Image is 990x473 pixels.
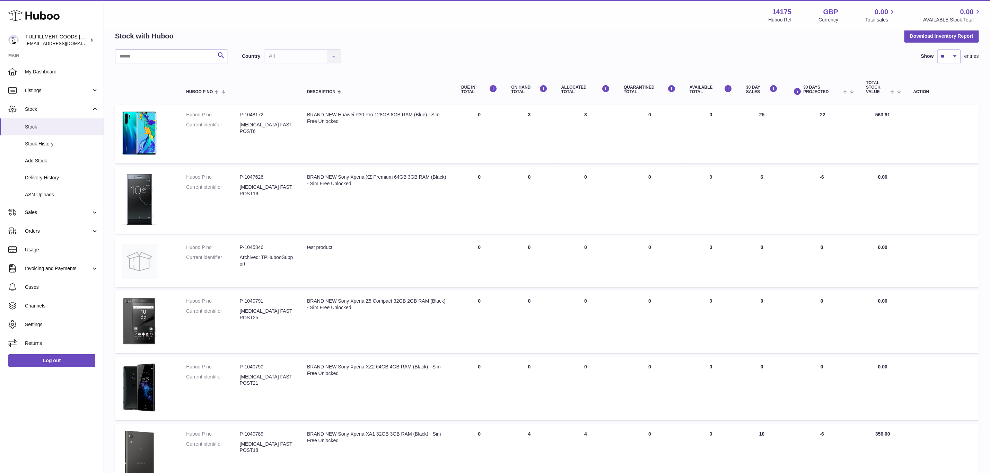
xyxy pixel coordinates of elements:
span: 0.00 [878,298,887,304]
td: 6 [739,167,785,234]
span: 0 [648,431,651,437]
span: 0.00 [878,174,887,180]
div: Action [913,90,972,94]
td: 0 [505,357,554,420]
td: 25 [739,105,785,163]
span: Returns [25,340,98,347]
dt: Huboo P no [186,244,239,251]
td: -6 [785,167,859,234]
td: 0 [739,237,785,287]
div: BRAND NEW Sony Xperia XZ Premium 64GB 3GB RAM (Black) - Sim Free Unlocked [307,174,447,187]
td: 0 [785,357,859,420]
td: 0 [785,291,859,353]
dt: Huboo P no [186,174,239,180]
td: 0 [454,237,504,287]
dd: [MEDICAL_DATA] FASTPOST18 [240,441,293,454]
span: Delivery History [25,175,98,181]
dd: P-1040789 [240,431,293,437]
span: 0.00 [878,244,887,250]
dt: Current identifier [186,374,239,387]
td: 0 [683,357,739,420]
span: Listings [25,87,91,94]
dd: [MEDICAL_DATA] FASTPOST6 [240,122,293,135]
dd: P-1048172 [240,111,293,118]
strong: 14175 [772,7,792,17]
td: 0 [683,167,739,234]
span: Total stock value [866,81,889,95]
div: BRAND NEW Huawei P30 Pro 128GB 8GB RAM (Blue) - Sim Free Unlocked [307,111,447,125]
td: 0 [683,105,739,163]
div: BRAND NEW Sony Xperia XZ2 64GB 4GB RAM (Black) - Sim Free Unlocked [307,364,447,377]
dd: [MEDICAL_DATA] FASTPOST19 [240,184,293,197]
span: 0.00 [878,364,887,369]
dd: [MEDICAL_DATA] FASTPOST25 [240,308,293,321]
span: Settings [25,321,98,328]
span: 0 [648,244,651,250]
dt: Current identifier [186,184,239,197]
span: Channels [25,303,98,309]
div: AVAILABLE Total [690,85,732,94]
td: 0 [683,237,739,287]
td: 0 [554,237,617,287]
img: product image [122,244,157,279]
img: product image [122,174,157,225]
span: Stock [25,106,91,113]
span: 30 DAYS PROJECTED [804,85,842,94]
dt: Huboo P no [186,364,239,370]
td: 0 [454,291,504,353]
dt: Current identifier [186,254,239,267]
span: Total sales [865,17,896,23]
td: 0 [683,291,739,353]
td: 0 [739,357,785,420]
button: Download Inventory Report [904,30,979,42]
span: [EMAIL_ADDRESS][DOMAIN_NAME] [26,41,102,46]
a: 0.00 Total sales [865,7,896,23]
div: Currency [819,17,839,23]
span: Orders [25,228,91,234]
span: 563.91 [875,112,890,117]
td: 0 [739,291,785,353]
td: 0 [554,357,617,420]
dt: Huboo P no [186,111,239,118]
div: BRAND NEW Sony Xperia Z5 Compact 32GB 2GB RAM (Black) - Sim Free Unlocked [307,298,447,311]
span: AVAILABLE Stock Total [923,17,982,23]
img: product image [122,364,157,412]
span: 0 [648,364,651,369]
dd: Archived: TPHubooSupport [240,254,293,267]
strong: GBP [823,7,838,17]
span: Sales [25,209,91,216]
div: Huboo Ref [769,17,792,23]
dt: Huboo P no [186,431,239,437]
dt: Current identifier [186,308,239,321]
span: 0 [648,112,651,117]
td: 0 [554,291,617,353]
div: 30 DAY SALES [746,85,778,94]
div: test product [307,244,447,251]
img: sales@fulfillmentgoodsuk.com [8,35,19,45]
td: 0 [454,167,504,234]
span: 0 [648,174,651,180]
span: Huboo P no [186,90,213,94]
td: 3 [554,105,617,163]
dt: Current identifier [186,122,239,135]
td: -22 [785,105,859,163]
td: 0 [505,237,554,287]
h2: Stock with Huboo [115,32,174,41]
dd: P-1047626 [240,174,293,180]
dd: P-1040790 [240,364,293,370]
span: Usage [25,247,98,253]
span: My Dashboard [25,69,98,75]
a: 0.00 AVAILABLE Stock Total [923,7,982,23]
span: Description [307,90,335,94]
span: Invoicing and Payments [25,265,91,272]
span: Stock [25,124,98,130]
span: Stock History [25,141,98,147]
div: FULFILLMENT GOODS [GEOGRAPHIC_DATA] [26,34,88,47]
span: Cases [25,284,98,291]
a: Log out [8,354,95,367]
dt: Huboo P no [186,298,239,304]
span: entries [964,53,979,60]
td: 0 [454,357,504,420]
dd: [MEDICAL_DATA] FASTPOST21 [240,374,293,387]
span: 0.00 [875,7,888,17]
